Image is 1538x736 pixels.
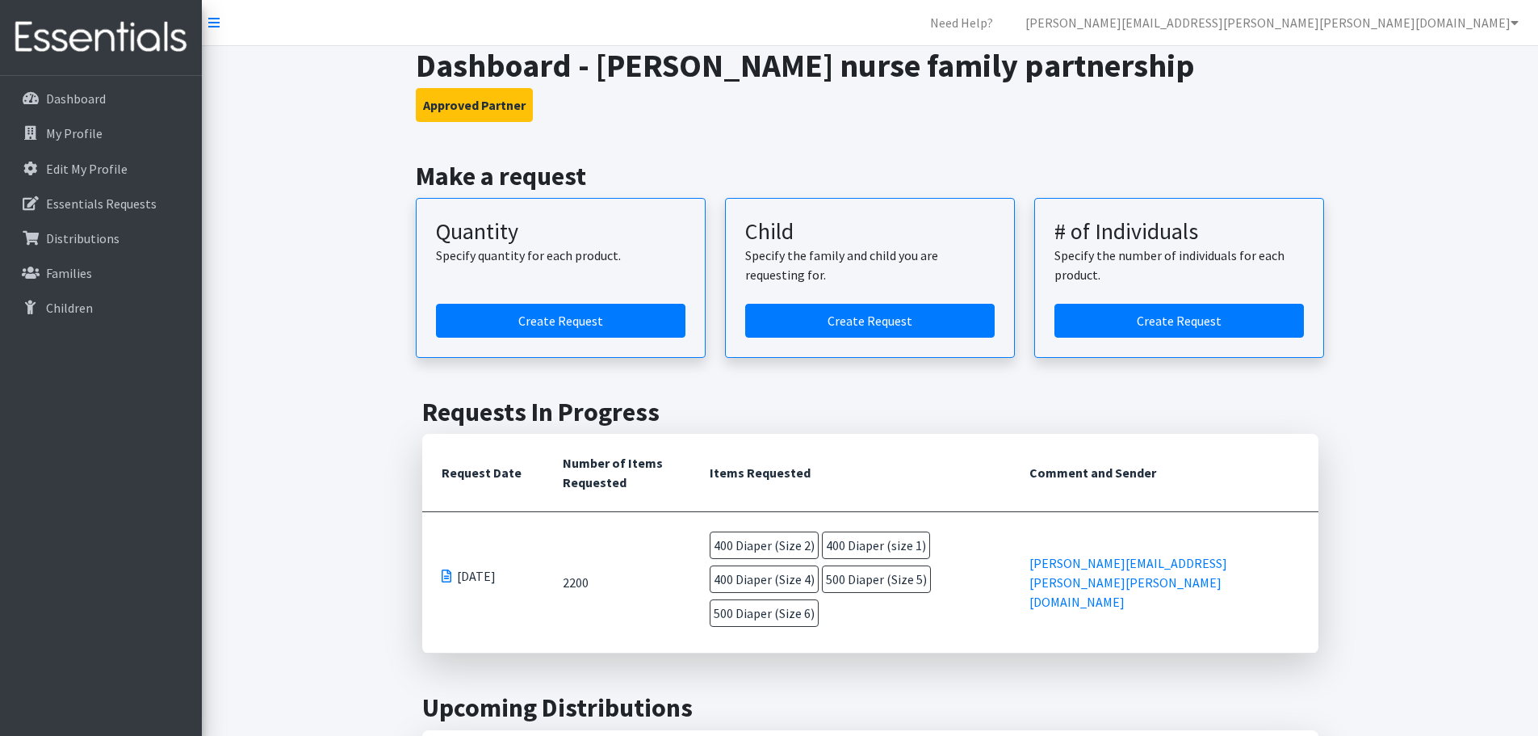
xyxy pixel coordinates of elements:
a: Create a request by number of individuals [1054,304,1304,338]
img: HumanEssentials [6,11,195,65]
a: Essentials Requests [6,187,195,220]
span: [DATE] [457,566,496,586]
span: 400 Diaper (size 1) [822,532,930,559]
p: My Profile [46,125,103,141]
a: [PERSON_NAME][EMAIL_ADDRESS][PERSON_NAME][PERSON_NAME][DOMAIN_NAME] [1012,6,1532,39]
h2: Requests In Progress [422,397,1318,427]
span: 500 Diaper (Size 6) [710,599,819,627]
span: 400 Diaper (Size 2) [710,532,819,559]
a: Dashboard [6,82,195,115]
th: Request Date [422,434,543,512]
h3: # of Individuals [1054,218,1304,246]
h1: Dashboard - [PERSON_NAME] nurse family partnership [416,46,1324,85]
p: Families [46,265,92,281]
p: Specify the number of individuals for each product. [1054,246,1304,284]
h2: Upcoming Distributions [422,692,1318,723]
p: Specify the family and child you are requesting for. [745,246,995,284]
a: Create a request by quantity [436,304,685,338]
th: Number of Items Requested [543,434,691,512]
p: Essentials Requests [46,196,157,212]
th: Items Requested [690,434,1010,512]
p: Dashboard [46,90,106,107]
a: [PERSON_NAME][EMAIL_ADDRESS][PERSON_NAME][PERSON_NAME][DOMAIN_NAME] [1029,555,1227,610]
p: Distributions [46,230,119,246]
p: Edit My Profile [46,161,128,177]
a: Edit My Profile [6,153,195,185]
p: Specify quantity for each product. [436,246,685,265]
td: 2200 [543,512,691,654]
a: My Profile [6,117,195,149]
a: Children [6,292,195,324]
a: Need Help? [917,6,1006,39]
h2: Make a request [416,161,1324,191]
h3: Quantity [436,218,685,246]
a: Distributions [6,222,195,254]
p: Children [46,300,93,316]
span: 400 Diaper (Size 4) [710,566,819,593]
span: 500 Diaper (Size 5) [822,566,931,593]
a: Families [6,257,195,289]
h3: Child [745,218,995,246]
a: Create a request for a child or family [745,304,995,338]
th: Comment and Sender [1010,434,1318,512]
button: Approved Partner [416,88,533,122]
